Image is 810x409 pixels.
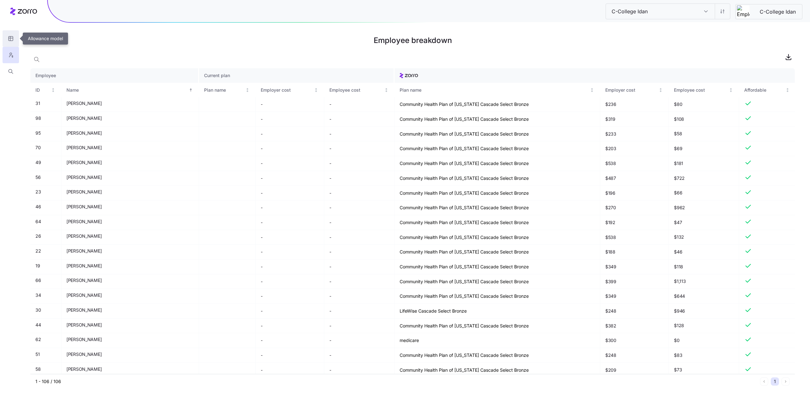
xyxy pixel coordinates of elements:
span: 26 [35,233,41,239]
th: AffordableNot sorted [739,83,795,97]
span: - [329,337,331,344]
img: Employer logo [737,5,750,18]
td: Community Health Plan of [US_STATE] Cascade Select Bronze [395,259,600,274]
span: 56 [35,174,40,180]
span: [PERSON_NAME] [66,248,102,254]
span: 49 [35,159,41,166]
span: $181 [674,160,734,167]
span: - [261,367,263,373]
span: $319 [605,116,615,122]
td: Community Health Plan of [US_STATE] Cascade Select Bronze [395,141,600,156]
span: [PERSON_NAME] [66,277,102,284]
span: $73 [674,367,734,373]
button: 1 [771,377,779,386]
span: - [261,278,263,285]
th: Employer costNot sorted [600,83,669,97]
div: Employee cost [329,87,383,94]
span: $538 [605,160,616,167]
td: Community Health Plan of [US_STATE] Cascade Select Bronze [395,319,600,333]
div: Plan name [400,87,589,94]
th: Current plan [199,68,395,83]
span: [PERSON_NAME] [66,130,102,136]
th: Employee costNot sorted [324,83,395,97]
td: Community Health Plan of [US_STATE] Cascade Select Bronze [395,112,600,127]
span: 66 [35,277,41,284]
div: Not sorted [590,88,594,92]
span: - [261,116,263,122]
span: - [329,145,331,152]
span: $946 [674,308,734,314]
span: - [329,264,331,270]
td: Community Health Plan of [US_STATE] Cascade Select Bronze [395,156,600,171]
th: Plan nameNot sorted [395,83,600,97]
span: [PERSON_NAME] [66,233,102,239]
span: - [261,160,263,167]
span: - [261,249,263,255]
span: 23 [35,189,41,195]
td: Community Health Plan of [US_STATE] Cascade Select Bronze [395,171,600,186]
span: $108 [674,116,734,122]
span: [PERSON_NAME] [66,144,102,151]
button: Previous page [760,377,768,386]
span: [PERSON_NAME] [66,366,102,372]
span: [PERSON_NAME] [66,159,102,166]
span: [PERSON_NAME] [66,322,102,328]
td: Community Health Plan of [US_STATE] Cascade Select Bronze [395,186,600,201]
span: $300 [605,337,616,344]
span: - [261,145,263,152]
td: LifeWise Cascade Select Bronze [395,304,600,319]
span: - [261,204,263,211]
span: 34 [35,292,41,298]
span: $0 [674,337,734,344]
span: 98 [35,115,41,121]
div: Not sorted [785,88,790,92]
span: $47 [674,219,734,226]
span: $399 [605,278,616,285]
span: C-College Idan [755,8,801,16]
span: 44 [35,322,41,328]
span: $236 [605,101,616,107]
span: - [261,234,263,241]
span: - [329,308,331,314]
span: - [261,175,263,181]
span: - [329,116,331,122]
span: - [329,323,331,329]
span: 95 [35,130,40,136]
span: - [329,190,331,196]
div: Employer cost [261,87,313,94]
span: - [329,352,331,358]
td: Community Health Plan of [US_STATE] Cascade Select Bronze [395,363,600,378]
span: [PERSON_NAME] [66,218,102,225]
span: [PERSON_NAME] [66,115,102,121]
span: $196 [605,190,615,196]
td: Community Health Plan of [US_STATE] Cascade Select Bronze [395,348,600,363]
span: [PERSON_NAME] [66,189,102,195]
span: $83 [674,352,734,358]
span: 30 [35,307,41,313]
span: - [329,234,331,241]
span: $128 [674,322,734,329]
span: [PERSON_NAME] [66,174,102,180]
th: Employee [30,68,199,83]
td: medicare [395,333,600,348]
span: 31 [35,100,40,107]
div: Name [66,87,188,94]
span: $962 [674,204,734,211]
div: Affordable [744,87,784,94]
span: $1,113 [674,278,734,284]
span: $46 [674,249,734,255]
span: $66 [674,190,734,196]
span: [PERSON_NAME] [66,100,102,107]
td: Community Health Plan of [US_STATE] Cascade Select Bronze [395,215,600,230]
div: Not sorted [51,88,55,92]
td: Community Health Plan of [US_STATE] Cascade Select Bronze [395,127,600,142]
div: Employer cost [605,87,657,94]
span: $722 [674,175,734,181]
span: - [261,101,263,107]
span: 19 [35,263,40,269]
span: - [261,190,263,196]
span: $349 [605,293,616,299]
button: Next page [782,377,790,386]
span: [PERSON_NAME] [66,307,102,313]
span: 22 [35,248,41,254]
